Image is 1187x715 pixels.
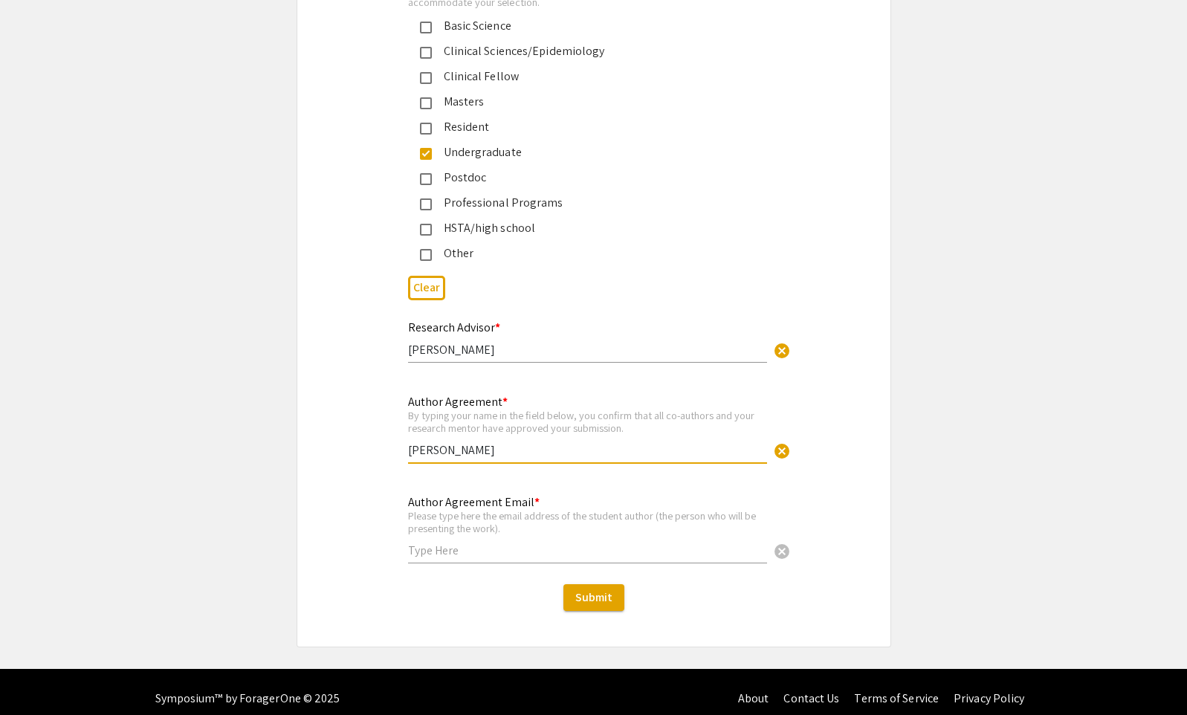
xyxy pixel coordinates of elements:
[563,584,624,611] button: Submit
[575,589,612,605] span: Submit
[432,219,744,237] div: HSTA/high school
[773,442,791,460] span: cancel
[408,394,508,410] mat-label: Author Agreement
[432,42,744,60] div: Clinical Sciences/Epidemiology
[408,409,767,435] div: By typing your name in the field below, you confirm that all co-authors and your research mentor ...
[767,334,797,364] button: Clear
[432,93,744,111] div: Masters
[432,194,744,212] div: Professional Programs
[408,509,767,535] div: Please type here the email address of the student author (the person who will be presenting the w...
[432,143,744,161] div: Undergraduate
[767,435,797,465] button: Clear
[408,543,767,558] input: Type Here
[432,68,744,85] div: Clinical Fellow
[432,118,744,136] div: Resident
[432,245,744,262] div: Other
[408,320,500,335] mat-label: Research Advisor
[432,17,744,35] div: Basic Science
[432,169,744,187] div: Postdoc
[954,690,1024,706] a: Privacy Policy
[738,690,769,706] a: About
[11,648,63,704] iframe: Chat
[773,543,791,560] span: cancel
[767,535,797,565] button: Clear
[408,342,767,357] input: Type Here
[408,494,540,510] mat-label: Author Agreement Email
[783,690,839,706] a: Contact Us
[408,276,445,300] button: Clear
[408,442,767,458] input: Type Here
[773,342,791,360] span: cancel
[854,690,939,706] a: Terms of Service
